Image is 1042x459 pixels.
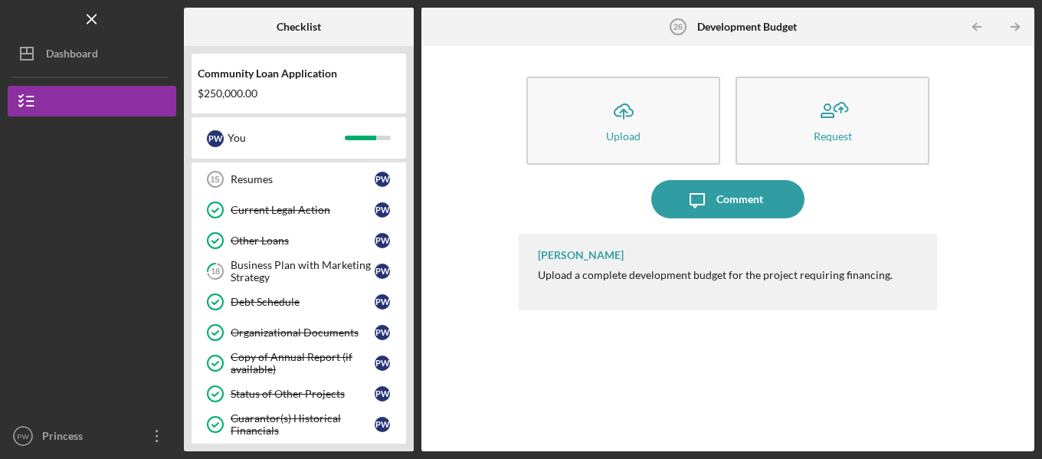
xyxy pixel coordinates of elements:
b: Checklist [277,21,321,33]
div: Organizational Documents [231,326,375,339]
div: Request [814,130,852,142]
text: PW [17,432,29,441]
a: Other LoansPW [199,225,398,256]
div: P W [375,202,390,218]
div: You [228,125,345,151]
div: P W [375,172,390,187]
div: $250,000.00 [198,87,400,100]
div: P W [375,233,390,248]
div: Business Plan with Marketing Strategy [231,259,375,284]
div: Resumes [231,173,375,185]
div: Upload [606,130,641,142]
div: Guarantor(s) Historical Financials [231,412,375,437]
button: Dashboard [8,38,176,69]
div: P W [375,356,390,371]
div: Status of Other Projects [231,388,375,400]
b: Development Budget [697,21,797,33]
button: PWPrincess [PERSON_NAME] [8,421,176,451]
div: P W [375,417,390,432]
a: 18Business Plan with Marketing StrategyPW [199,256,398,287]
a: 15ResumesPW [199,164,398,195]
tspan: 18 [211,267,220,277]
div: P W [207,130,224,147]
div: Upload a complete development budget for the project requiring financing. [538,269,893,281]
div: P W [375,325,390,340]
div: P W [375,264,390,279]
button: Request [736,77,929,165]
a: Debt SchedulePW [199,287,398,317]
a: Copy of Annual Report (if available)PW [199,348,398,379]
div: Comment [716,180,763,218]
div: Debt Schedule [231,296,375,308]
a: Organizational DocumentsPW [199,317,398,348]
div: [PERSON_NAME] [538,249,624,261]
a: Current Legal ActionPW [199,195,398,225]
a: Status of Other ProjectsPW [199,379,398,409]
div: P W [375,294,390,310]
div: Other Loans [231,234,375,247]
a: Guarantor(s) Historical FinancialsPW [199,409,398,440]
tspan: 15 [210,175,219,184]
div: P W [375,386,390,402]
div: Community Loan Application [198,67,400,80]
div: Copy of Annual Report (if available) [231,351,375,375]
div: Dashboard [46,38,98,73]
button: Comment [651,180,804,218]
div: Current Legal Action [231,204,375,216]
button: Upload [526,77,720,165]
tspan: 26 [673,22,683,31]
